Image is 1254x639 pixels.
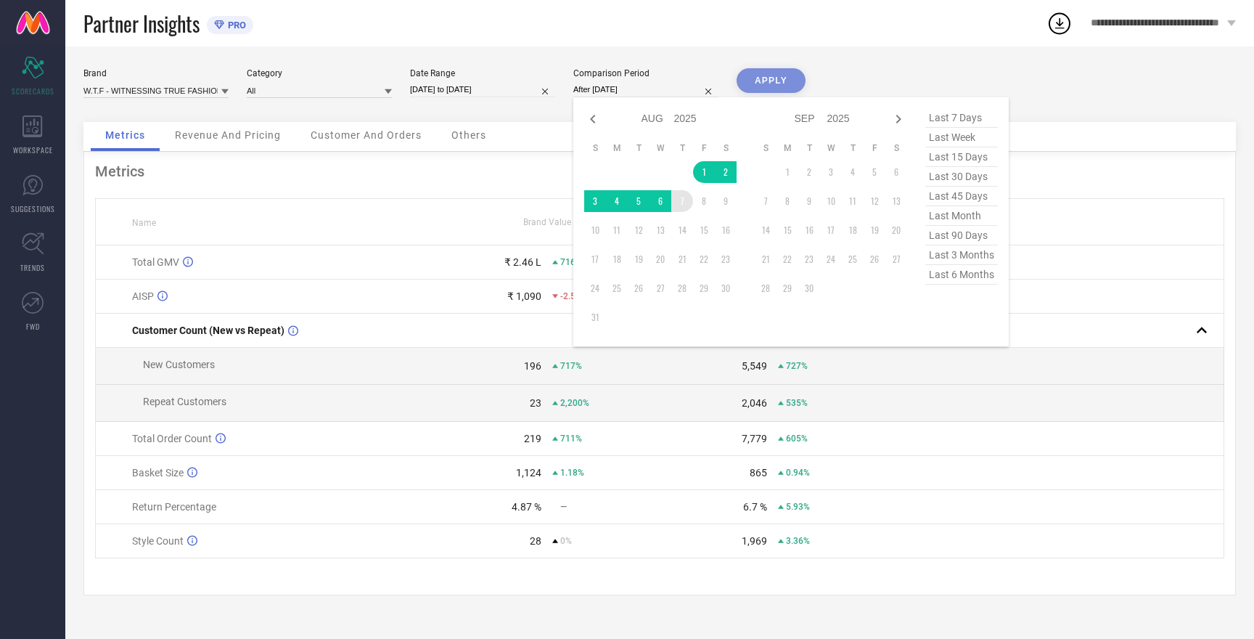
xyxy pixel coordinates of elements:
[715,190,737,212] td: Sat Aug 09 2025
[776,161,798,183] td: Mon Sep 01 2025
[628,142,649,154] th: Tuesday
[584,248,606,270] td: Sun Aug 17 2025
[523,217,571,227] span: Brand Value
[743,501,767,513] div: 6.7 %
[132,218,156,228] span: Name
[798,161,820,183] td: Tue Sep 02 2025
[776,277,798,299] td: Mon Sep 29 2025
[560,361,582,371] span: 717%
[13,145,53,155] span: WORKSPACE
[820,248,842,270] td: Wed Sep 24 2025
[715,161,737,183] td: Sat Aug 02 2025
[410,68,555,78] div: Date Range
[786,398,808,408] span: 535%
[786,536,810,546] span: 3.36%
[820,161,842,183] td: Wed Sep 03 2025
[628,248,649,270] td: Tue Aug 19 2025
[606,248,628,270] td: Mon Aug 18 2025
[311,129,422,141] span: Customer And Orders
[606,219,628,241] td: Mon Aug 11 2025
[560,434,582,444] span: 711%
[132,467,184,479] span: Basket Size
[530,397,541,409] div: 23
[864,248,885,270] td: Fri Sep 26 2025
[715,277,737,299] td: Sat Aug 30 2025
[671,142,693,154] th: Thursday
[584,110,602,128] div: Previous month
[606,190,628,212] td: Mon Aug 04 2025
[1046,10,1073,36] div: Open download list
[410,82,555,97] input: Select date range
[842,248,864,270] td: Thu Sep 25 2025
[584,142,606,154] th: Sunday
[864,142,885,154] th: Friday
[83,68,229,78] div: Brand
[885,161,907,183] td: Sat Sep 06 2025
[693,248,715,270] td: Fri Aug 22 2025
[786,468,810,478] span: 0.94%
[885,219,907,241] td: Sat Sep 20 2025
[842,190,864,212] td: Thu Sep 11 2025
[693,190,715,212] td: Fri Aug 08 2025
[798,248,820,270] td: Tue Sep 23 2025
[755,248,776,270] td: Sun Sep 21 2025
[512,501,541,513] div: 4.87 %
[83,9,200,38] span: Partner Insights
[864,190,885,212] td: Fri Sep 12 2025
[524,360,541,372] div: 196
[925,265,998,285] span: last 6 months
[864,161,885,183] td: Fri Sep 05 2025
[798,190,820,212] td: Tue Sep 09 2025
[885,248,907,270] td: Sat Sep 27 2025
[925,147,998,167] span: last 15 days
[842,142,864,154] th: Thursday
[693,219,715,241] td: Fri Aug 15 2025
[742,433,767,444] div: 7,779
[132,325,284,336] span: Customer Count (New vs Repeat)
[649,277,671,299] td: Wed Aug 27 2025
[776,219,798,241] td: Mon Sep 15 2025
[247,68,392,78] div: Category
[516,467,541,479] div: 1,124
[132,501,216,513] span: Return Percentage
[606,277,628,299] td: Mon Aug 25 2025
[693,161,715,183] td: Fri Aug 01 2025
[885,190,907,212] td: Sat Sep 13 2025
[132,256,179,268] span: Total GMV
[628,277,649,299] td: Tue Aug 26 2025
[742,535,767,547] div: 1,969
[26,321,40,332] span: FWD
[776,142,798,154] th: Monday
[842,161,864,183] td: Thu Sep 04 2025
[224,20,246,30] span: PRO
[143,396,226,407] span: Repeat Customers
[584,219,606,241] td: Sun Aug 10 2025
[649,190,671,212] td: Wed Aug 06 2025
[560,502,567,512] span: —
[842,219,864,241] td: Thu Sep 18 2025
[20,262,45,273] span: TRENDS
[786,502,810,512] span: 5.93%
[649,142,671,154] th: Wednesday
[105,129,145,141] span: Metrics
[573,68,718,78] div: Comparison Period
[451,129,486,141] span: Others
[132,433,212,444] span: Total Order Count
[755,190,776,212] td: Sun Sep 07 2025
[584,190,606,212] td: Sun Aug 03 2025
[776,190,798,212] td: Mon Sep 08 2025
[530,535,541,547] div: 28
[649,248,671,270] td: Wed Aug 20 2025
[755,277,776,299] td: Sun Sep 28 2025
[820,219,842,241] td: Wed Sep 17 2025
[628,219,649,241] td: Tue Aug 12 2025
[798,219,820,241] td: Tue Sep 16 2025
[175,129,281,141] span: Revenue And Pricing
[649,219,671,241] td: Wed Aug 13 2025
[925,167,998,187] span: last 30 days
[715,219,737,241] td: Sat Aug 16 2025
[925,206,998,226] span: last month
[504,256,541,268] div: ₹ 2.46 L
[693,277,715,299] td: Fri Aug 29 2025
[925,187,998,206] span: last 45 days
